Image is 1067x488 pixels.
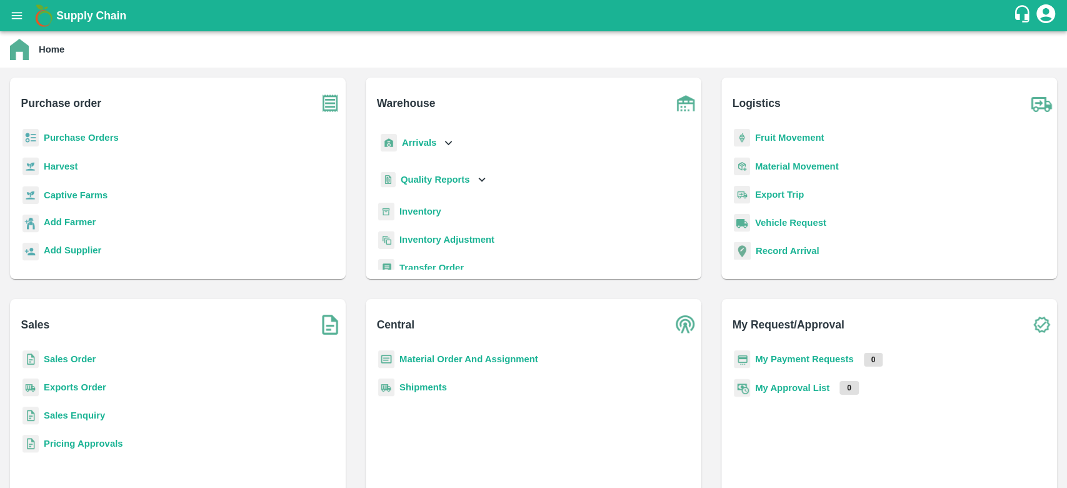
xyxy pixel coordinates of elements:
[399,354,538,364] a: Material Order And Assignment
[399,235,494,245] a: Inventory Adjustment
[56,9,126,22] b: Supply Chain
[23,435,39,453] img: sales
[10,39,29,60] img: home
[378,231,394,249] img: inventory
[378,379,394,397] img: shipments
[378,203,394,221] img: whInventory
[378,350,394,369] img: centralMaterial
[39,44,64,54] b: Home
[44,133,119,143] a: Purchase Orders
[377,316,414,333] b: Central
[733,94,781,112] b: Logistics
[378,167,489,193] div: Quality Reports
[401,175,470,185] b: Quality Reports
[734,350,750,369] img: payment
[23,157,39,176] img: harvest
[23,407,39,425] img: sales
[314,88,346,119] img: purchase
[734,129,750,147] img: fruit
[734,214,750,232] img: vehicle
[21,94,101,112] b: Purchase order
[755,133,824,143] a: Fruit Movement
[44,245,101,255] b: Add Supplier
[23,129,39,147] img: reciept
[44,382,106,392] a: Exports Order
[56,7,1013,24] a: Supply Chain
[755,161,839,171] a: Material Movement
[44,410,105,420] a: Sales Enquiry
[23,350,39,369] img: sales
[3,1,31,30] button: open drawer
[670,309,701,340] img: central
[734,157,750,176] img: material
[381,134,397,152] img: whArrival
[23,215,39,233] img: farmer
[23,243,39,261] img: supplier
[44,354,96,364] a: Sales Order
[21,316,50,333] b: Sales
[399,382,447,392] a: Shipments
[378,259,394,277] img: whTransfer
[44,190,108,200] a: Captive Farms
[44,217,96,227] b: Add Farmer
[839,381,859,395] p: 0
[44,243,101,260] a: Add Supplier
[734,242,751,260] img: recordArrival
[755,218,826,228] a: Vehicle Request
[864,353,883,367] p: 0
[734,379,750,397] img: approval
[756,246,819,256] a: Record Arrival
[314,309,346,340] img: soSales
[31,3,56,28] img: logo
[755,190,804,200] a: Export Trip
[402,138,436,148] b: Arrivals
[23,379,39,397] img: shipments
[44,215,96,232] a: Add Farmer
[1034,3,1057,29] div: account of current user
[1026,88,1057,119] img: truck
[399,206,441,216] a: Inventory
[23,186,39,205] img: harvest
[755,383,829,393] a: My Approval List
[381,172,396,188] img: qualityReport
[733,316,844,333] b: My Request/Approval
[399,263,464,273] a: Transfer Order
[755,354,854,364] a: My Payment Requests
[670,88,701,119] img: warehouse
[44,161,78,171] a: Harvest
[378,129,456,157] div: Arrivals
[1026,309,1057,340] img: check
[734,186,750,204] img: delivery
[1013,4,1034,27] div: customer-support
[44,439,123,449] a: Pricing Approvals
[377,94,436,112] b: Warehouse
